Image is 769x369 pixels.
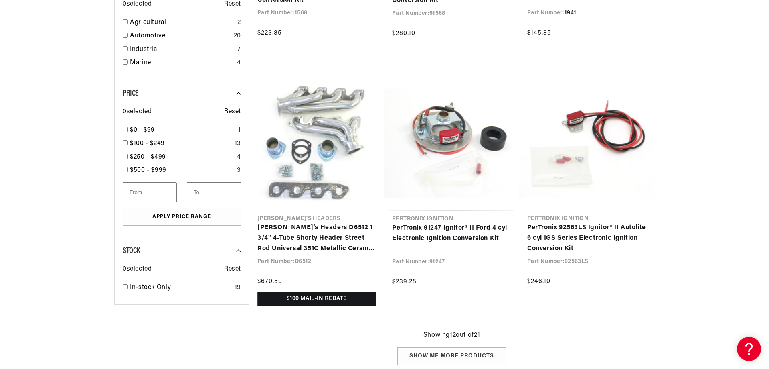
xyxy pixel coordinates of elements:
[257,223,376,254] a: [PERSON_NAME]'s Headers D6512 1 3/4" 4-Tube Shorty Header Street Rod Universal 351C Metallic Cera...
[527,223,646,254] a: PerTronix 92563LS Ignitor® II Autolite 6 cyl IGS Series Electronic Ignition Conversion Kit
[224,264,241,275] span: Reset
[130,45,234,55] a: Industrial
[397,347,506,365] div: Show me more products
[123,182,177,202] input: From
[235,283,241,293] div: 19
[130,140,165,147] span: $100 - $249
[238,125,241,136] div: 1
[130,18,234,28] a: Agricultural
[130,283,231,293] a: In-stock Only
[130,154,166,160] span: $250 - $499
[123,247,140,255] span: Stock
[130,58,234,68] a: Marine
[237,58,241,68] div: 4
[123,90,139,98] span: Price
[237,45,241,55] div: 7
[130,31,231,41] a: Automotive
[237,18,241,28] div: 2
[179,187,185,198] span: —
[123,107,152,117] span: 0 selected
[130,127,155,133] span: $0 - $99
[224,107,241,117] span: Reset
[187,182,241,202] input: To
[123,208,241,226] button: Apply Price Range
[392,223,511,244] a: PerTronix 91247 Ignitor® II Ford 4 cyl Electronic Ignition Conversion Kit
[235,139,241,149] div: 13
[234,31,241,41] div: 20
[123,264,152,275] span: 0 selected
[130,167,166,173] span: $500 - $999
[237,152,241,163] div: 4
[423,330,480,341] span: Showing 12 out of 21
[237,165,241,176] div: 3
